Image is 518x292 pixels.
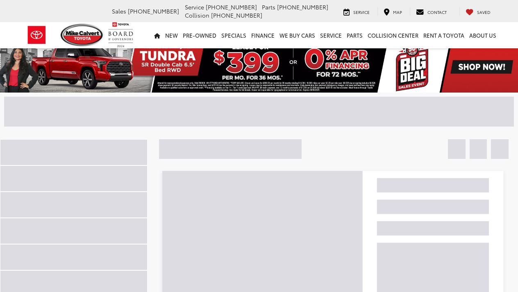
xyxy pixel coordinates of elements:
span: Sales [112,7,126,15]
span: Collision [185,11,209,19]
span: [PHONE_NUMBER] [206,3,257,11]
a: About Us [467,22,499,48]
a: Rent a Toyota [421,22,467,48]
span: Map [393,9,402,15]
a: Collision Center [365,22,421,48]
span: [PHONE_NUMBER] [128,7,179,15]
a: Home [152,22,163,48]
span: Service [185,3,204,11]
a: Parts [344,22,365,48]
a: Specials [219,22,249,48]
a: Service [337,7,376,16]
span: [PHONE_NUMBER] [211,11,262,19]
a: Finance [249,22,277,48]
span: Service [353,9,370,15]
img: Mike Calvert Toyota [61,24,104,46]
span: Saved [477,9,491,15]
span: [PHONE_NUMBER] [277,3,328,11]
a: My Saved Vehicles [459,7,497,16]
span: Contact [427,9,447,15]
a: Pre-Owned [180,22,219,48]
a: WE BUY CARS [277,22,318,48]
img: Toyota [21,22,52,48]
a: Map [377,7,408,16]
span: Parts [262,3,275,11]
a: Contact [410,7,453,16]
a: Service [318,22,344,48]
a: New [163,22,180,48]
